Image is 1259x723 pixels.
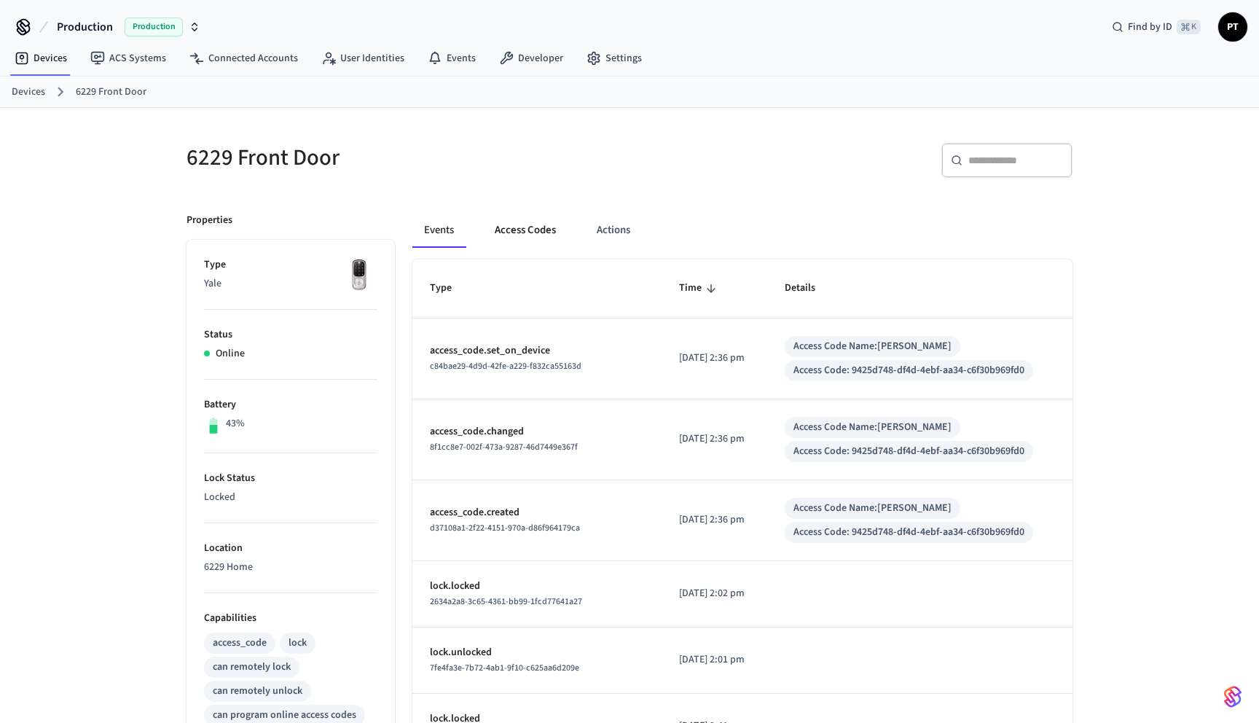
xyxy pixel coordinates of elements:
[204,611,377,626] p: Capabilities
[430,360,581,372] span: c84bae29-4d9d-42fe-a229-f832ca55163d
[679,431,750,447] p: [DATE] 2:36 pm
[430,277,471,300] span: Type
[12,85,45,100] a: Devices
[430,645,644,660] p: lock.unlocked
[430,343,644,359] p: access_code.set_on_device
[289,636,307,651] div: lock
[679,652,750,668] p: [DATE] 2:01 pm
[310,45,416,71] a: User Identities
[213,708,356,723] div: can program online access codes
[793,525,1024,540] div: Access Code: 9425d748-df4d-4ebf-aa34-c6f30b969fd0
[204,276,377,292] p: Yale
[679,277,721,300] span: Time
[430,424,644,439] p: access_code.changed
[204,471,377,486] p: Lock Status
[785,277,834,300] span: Details
[430,441,578,453] span: 8f1cc8e7-002f-473a-9287-46d7449e367f
[679,586,750,601] p: [DATE] 2:02 pm
[793,501,952,516] div: Access Code Name: [PERSON_NAME]
[204,327,377,343] p: Status
[585,213,642,248] button: Actions
[679,351,750,366] p: [DATE] 2:36 pm
[178,45,310,71] a: Connected Accounts
[204,560,377,575] p: 6229 Home
[341,257,377,294] img: Yale Assure Touchscreen Wifi Smart Lock, Satin Nickel, Front
[430,522,580,534] span: d37108a1-2f22-4151-970a-d86f964179ca
[430,505,644,520] p: access_code.created
[430,662,579,674] span: 7fe4fa3e-7b72-4ab1-9f10-c625aa6d209e
[1100,14,1212,40] div: Find by ID⌘ K
[3,45,79,71] a: Devices
[1128,20,1172,34] span: Find by ID
[76,85,146,100] a: 6229 Front Door
[430,579,644,594] p: lock.locked
[793,363,1024,378] div: Access Code: 9425d748-df4d-4ebf-aa34-c6f30b969fd0
[483,213,568,248] button: Access Codes
[416,45,487,71] a: Events
[1218,12,1247,42] button: PT
[793,444,1024,459] div: Access Code: 9425d748-df4d-4ebf-aa34-c6f30b969fd0
[1224,685,1242,708] img: SeamLogoGradient.69752ec5.svg
[213,636,267,651] div: access_code
[412,213,466,248] button: Events
[204,257,377,273] p: Type
[125,17,183,36] span: Production
[204,397,377,413] p: Battery
[79,45,178,71] a: ACS Systems
[216,346,245,361] p: Online
[57,18,113,36] span: Production
[204,490,377,505] p: Locked
[487,45,575,71] a: Developer
[226,416,245,431] p: 43%
[187,213,232,228] p: Properties
[575,45,654,71] a: Settings
[204,541,377,556] p: Location
[679,512,750,528] p: [DATE] 2:36 pm
[187,143,621,173] h5: 6229 Front Door
[1177,20,1201,34] span: ⌘ K
[430,595,582,608] span: 2634a2a8-3c65-4361-bb99-1fcd77641a27
[412,213,1072,248] div: ant example
[793,339,952,354] div: Access Code Name: [PERSON_NAME]
[213,660,291,675] div: can remotely lock
[213,684,302,699] div: can remotely unlock
[1220,14,1246,40] span: PT
[793,420,952,435] div: Access Code Name: [PERSON_NAME]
